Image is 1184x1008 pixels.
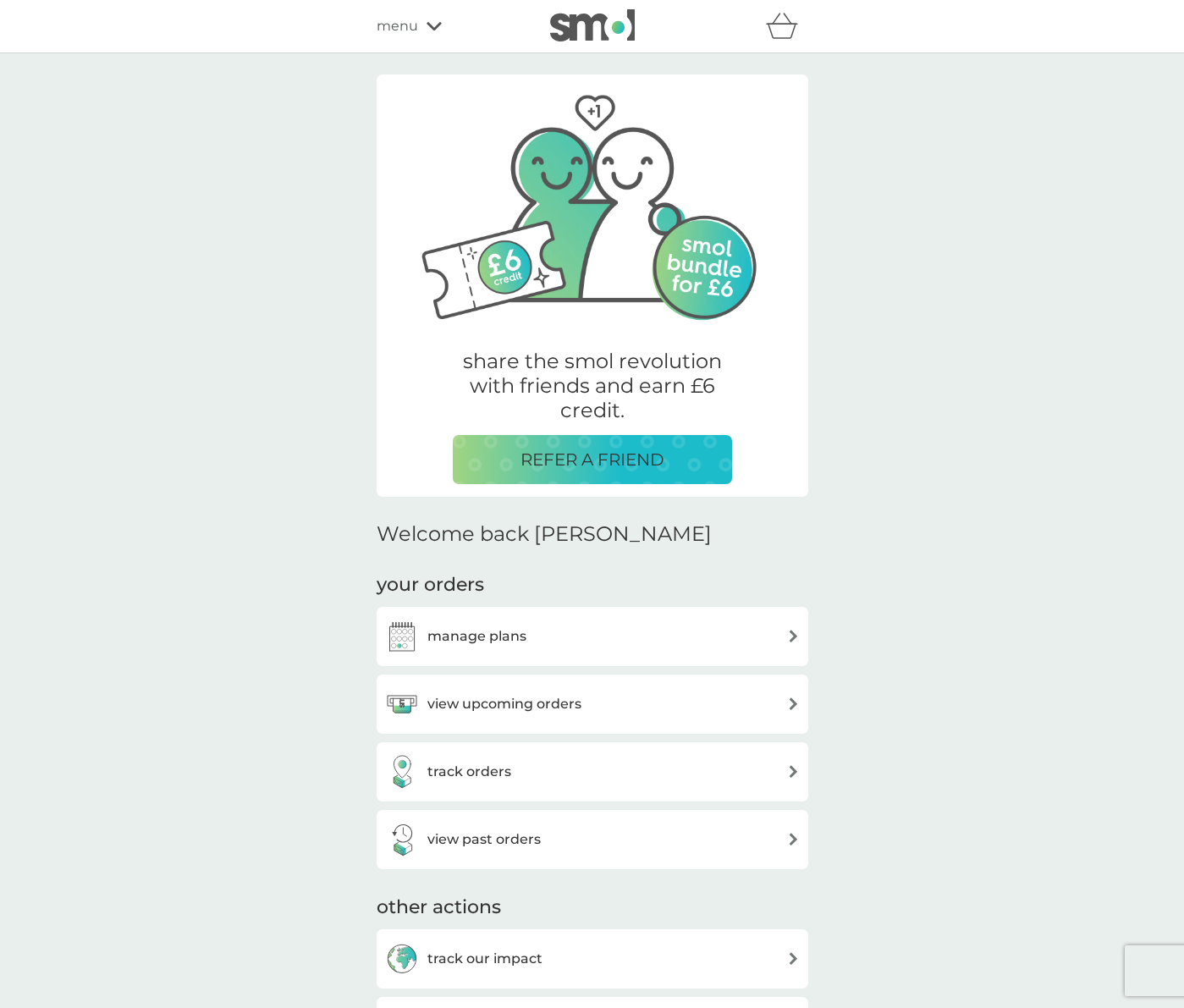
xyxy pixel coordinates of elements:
[787,697,800,710] img: arrow right
[427,948,542,970] h3: track our impact
[520,446,664,473] p: REFER A FRIEND
[377,522,712,547] h2: Welcome back [PERSON_NAME]
[427,625,526,647] h3: manage plans
[550,9,635,41] img: smol
[787,952,800,965] img: arrow right
[766,9,808,43] div: basket
[377,895,501,921] h3: other actions
[787,765,800,778] img: arrow right
[453,435,732,484] button: REFER A FRIEND
[453,350,732,422] p: share the smol revolution with friends and earn £6 credit.
[787,630,800,642] img: arrow right
[377,77,808,497] a: Two friends, one with their arm around the other.share the smol revolution with friends and earn ...
[427,829,541,851] h3: view past orders
[427,693,581,715] h3: view upcoming orders
[787,833,800,846] img: arrow right
[377,15,418,37] span: menu
[377,572,484,598] h3: your orders
[402,74,783,328] img: Two friends, one with their arm around the other.
[427,761,511,783] h3: track orders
